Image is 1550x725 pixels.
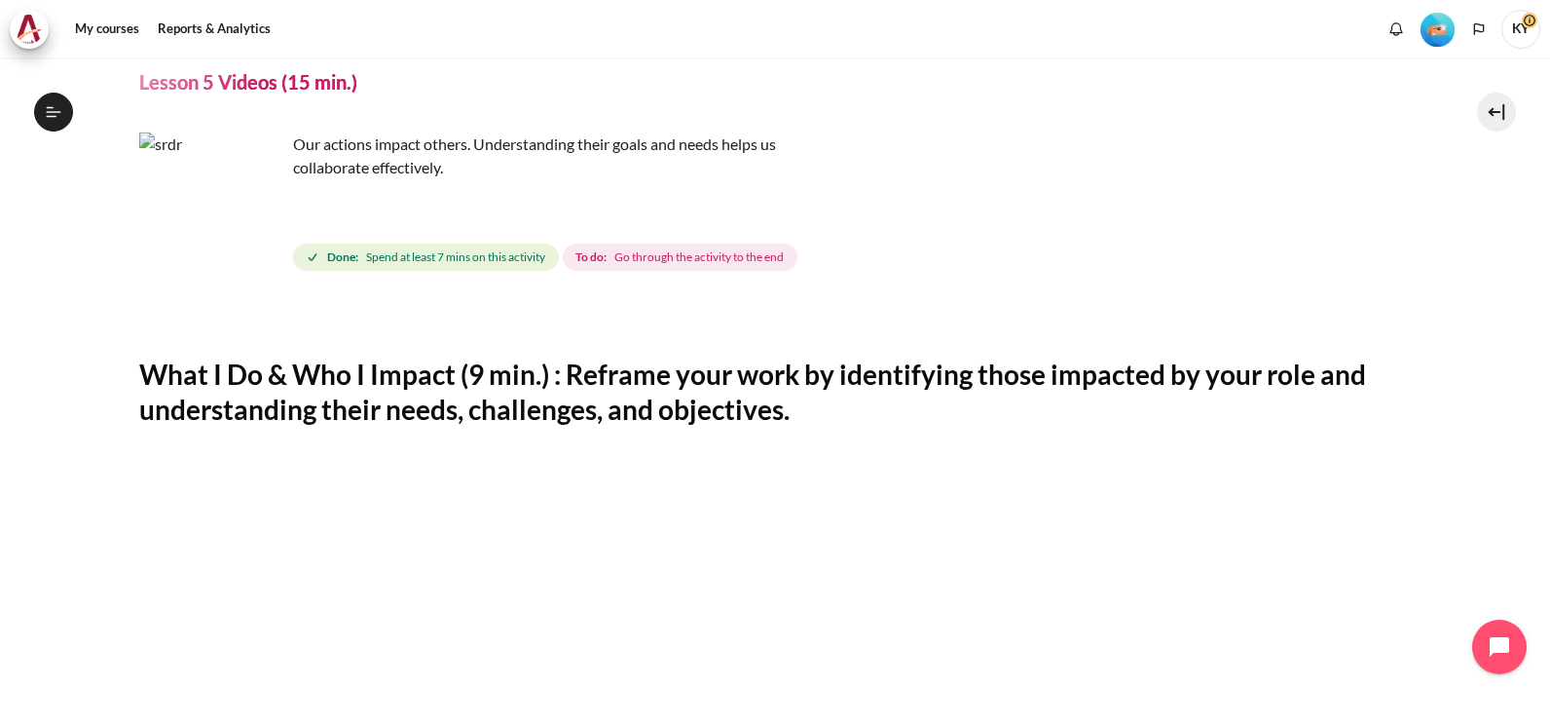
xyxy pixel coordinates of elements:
strong: Done: [327,248,358,266]
p: Our actions impact others. Understanding their goals and needs helps us collaborate effectively. [139,133,821,179]
span: KY [1501,10,1540,49]
a: Architeck Architeck [10,10,58,49]
a: User menu [1501,10,1540,49]
strong: To do: [575,248,607,266]
span: Spend at least 7 mins on this activity [366,248,545,266]
a: Level #2 [1413,11,1462,47]
a: Reports & Analytics [151,10,277,49]
span: Go through the activity to the end [614,248,784,266]
div: Completion requirements for Lesson 5 Videos (15 min.) [293,240,801,275]
a: My courses [68,10,146,49]
div: Level #2 [1421,11,1455,47]
button: Languages [1464,15,1494,44]
img: Level #2 [1421,13,1455,47]
h4: Lesson 5 Videos (15 min.) [139,69,357,95]
img: Architeck [16,15,43,44]
h2: What I Do & Who I Impact (9 min.) : Reframe your work by identifying those impacted by your role ... [139,357,1412,428]
img: srdr [139,133,285,279]
div: Show notification window with no new notifications [1382,15,1411,44]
